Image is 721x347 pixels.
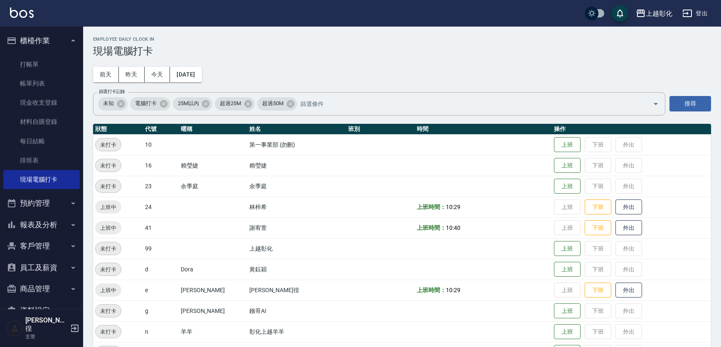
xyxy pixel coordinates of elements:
[93,37,711,42] h2: Employee Daily Clock In
[247,217,346,238] td: 謝宥萱
[93,124,143,135] th: 狀態
[96,265,121,274] span: 未打卡
[446,204,460,210] span: 10:29
[3,55,80,74] a: 打帳單
[615,283,642,298] button: 外出
[417,287,446,293] b: 上班時間：
[585,199,611,215] button: 下班
[585,283,611,298] button: 下班
[554,262,581,277] button: 上班
[143,155,179,176] td: 16
[215,97,255,111] div: 超過25M
[552,124,711,135] th: 操作
[3,192,80,214] button: 預約管理
[173,99,204,108] span: 25M以內
[95,286,121,295] span: 上班中
[3,278,80,300] button: 商品管理
[247,176,346,197] td: 余季庭
[554,158,581,173] button: 上班
[96,244,121,253] span: 未打卡
[98,97,128,111] div: 未知
[98,99,119,108] span: 未知
[3,112,80,131] a: 材料自購登錄
[93,67,119,82] button: 前天
[669,96,711,111] button: 搜尋
[247,259,346,280] td: 黃鈺穎
[143,280,179,300] td: e
[143,197,179,217] td: 24
[554,179,581,194] button: 上班
[3,257,80,278] button: 員工及薪資
[179,259,247,280] td: Dora
[96,327,121,336] span: 未打卡
[247,280,346,300] td: [PERSON_NAME]徨
[143,321,179,342] td: n
[179,176,247,197] td: 余季庭
[3,30,80,52] button: 櫃檯作業
[99,89,125,95] label: 篩選打卡記錄
[93,45,711,57] h3: 現場電腦打卡
[25,333,68,340] p: 主管
[632,5,676,22] button: 上越彰化
[679,6,711,21] button: 登出
[130,99,162,108] span: 電腦打卡
[415,124,552,135] th: 時間
[554,241,581,256] button: 上班
[3,132,80,151] a: 每日結帳
[130,97,170,111] div: 電腦打卡
[145,67,170,82] button: 今天
[10,7,34,18] img: Logo
[143,134,179,155] td: 10
[179,321,247,342] td: 羊羊
[554,324,581,340] button: 上班
[649,97,662,111] button: Open
[646,8,672,19] div: 上越彰化
[298,96,638,111] input: 篩選條件
[3,214,80,236] button: 報表及分析
[143,259,179,280] td: d
[257,97,297,111] div: 超過50M
[615,220,642,236] button: 外出
[3,151,80,170] a: 排班表
[25,316,68,333] h5: [PERSON_NAME]徨
[554,137,581,153] button: 上班
[173,97,213,111] div: 25M以內
[3,74,80,93] a: 帳單列表
[417,204,446,210] b: 上班時間：
[346,124,415,135] th: 班別
[143,300,179,321] td: g
[143,217,179,238] td: 41
[119,67,145,82] button: 昨天
[170,67,202,82] button: [DATE]
[95,203,121,212] span: 上班中
[179,280,247,300] td: [PERSON_NAME]
[95,224,121,232] span: 上班中
[179,124,247,135] th: 暱稱
[3,235,80,257] button: 客戶管理
[96,161,121,170] span: 未打卡
[247,134,346,155] td: 第一事業部 (勿刪)
[446,287,460,293] span: 10:29
[446,224,460,231] span: 10:40
[143,124,179,135] th: 代號
[417,224,446,231] b: 上班時間：
[96,140,121,149] span: 未打卡
[247,238,346,259] td: 上越彰化
[247,155,346,176] td: 賴瑩婕
[554,303,581,319] button: 上班
[96,182,121,191] span: 未打卡
[247,321,346,342] td: 彰化上越羊羊
[257,99,288,108] span: 超過50M
[7,320,23,337] img: Person
[247,300,346,321] td: 鏹哥AI
[3,170,80,189] a: 現場電腦打卡
[3,93,80,112] a: 現金收支登錄
[615,199,642,215] button: 外出
[143,238,179,259] td: 99
[179,300,247,321] td: [PERSON_NAME]
[96,307,121,315] span: 未打卡
[585,220,611,236] button: 下班
[143,176,179,197] td: 23
[179,155,247,176] td: 賴瑩婕
[247,197,346,217] td: 林梓希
